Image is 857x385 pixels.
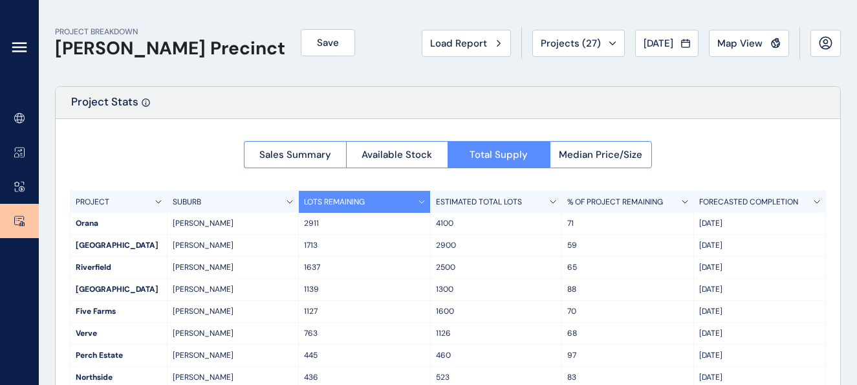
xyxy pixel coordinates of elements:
h1: [PERSON_NAME] Precinct [55,38,285,60]
p: 71 [567,218,688,229]
div: Perch Estate [71,345,167,366]
button: Projects (27) [532,30,625,57]
p: 88 [567,284,688,295]
p: 65 [567,262,688,273]
span: Median Price/Size [559,148,642,161]
p: 1127 [304,306,424,317]
p: 97 [567,350,688,361]
p: [PERSON_NAME] [173,350,293,361]
p: [PERSON_NAME] [173,328,293,339]
p: [DATE] [699,262,820,273]
span: Total Supply [470,148,528,161]
p: 2500 [436,262,556,273]
p: [DATE] [699,350,820,361]
p: 68 [567,328,688,339]
button: [DATE] [635,30,699,57]
div: Five Farms [71,301,167,322]
p: LOTS REMAINING [304,197,365,208]
p: [DATE] [699,218,820,229]
button: Total Supply [448,141,550,168]
span: Projects ( 27 ) [541,37,601,50]
div: Riverfield [71,257,167,278]
p: PROJECT [76,197,109,208]
div: [GEOGRAPHIC_DATA] [71,235,167,256]
p: [PERSON_NAME] [173,284,293,295]
p: FORECASTED COMPLETION [699,197,798,208]
p: 1600 [436,306,556,317]
p: 523 [436,372,556,383]
p: [DATE] [699,328,820,339]
p: [PERSON_NAME] [173,306,293,317]
button: Sales Summary [244,141,346,168]
p: 59 [567,240,688,251]
p: [PERSON_NAME] [173,240,293,251]
span: [DATE] [644,37,673,50]
div: Orana [71,213,167,234]
p: ESTIMATED TOTAL LOTS [436,197,522,208]
button: Map View [709,30,789,57]
p: 1126 [436,328,556,339]
p: 763 [304,328,424,339]
span: Available Stock [362,148,432,161]
span: Save [317,36,339,49]
span: Sales Summary [259,148,331,161]
button: Median Price/Size [550,141,653,168]
p: 70 [567,306,688,317]
div: Verve [71,323,167,344]
p: 1637 [304,262,424,273]
p: % OF PROJECT REMAINING [567,197,663,208]
span: Map View [717,37,763,50]
p: SUBURB [173,197,201,208]
p: Project Stats [71,94,138,118]
p: [DATE] [699,306,820,317]
p: 1300 [436,284,556,295]
p: [PERSON_NAME] [173,218,293,229]
p: [PERSON_NAME] [173,262,293,273]
p: 2900 [436,240,556,251]
p: 1713 [304,240,424,251]
p: [DATE] [699,284,820,295]
p: 445 [304,350,424,361]
p: 436 [304,372,424,383]
p: [PERSON_NAME] [173,372,293,383]
button: Available Stock [346,141,448,168]
p: 4100 [436,218,556,229]
p: [DATE] [699,372,820,383]
p: [DATE] [699,240,820,251]
p: 2911 [304,218,424,229]
span: Load Report [430,37,487,50]
button: Save [301,29,355,56]
p: 1139 [304,284,424,295]
p: 460 [436,350,556,361]
div: [GEOGRAPHIC_DATA] [71,279,167,300]
p: PROJECT BREAKDOWN [55,27,285,38]
p: 83 [567,372,688,383]
button: Load Report [422,30,511,57]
